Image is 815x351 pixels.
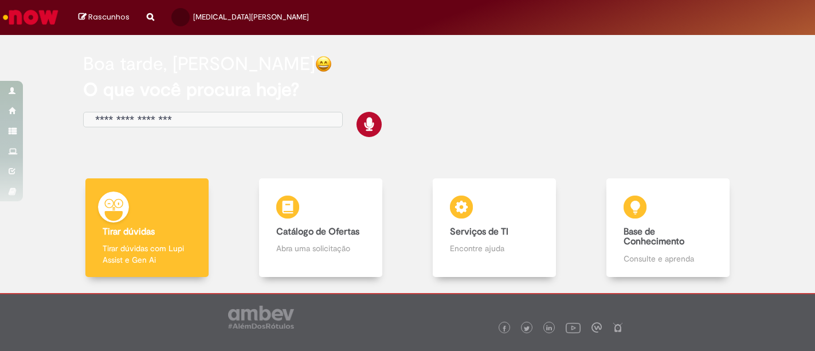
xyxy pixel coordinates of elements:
[79,12,130,23] a: Rascunhos
[501,326,507,331] img: logo_footer_facebook.png
[591,322,602,333] img: logo_footer_workplace.png
[524,326,530,331] img: logo_footer_twitter.png
[83,80,732,100] h2: O que você procura hoje?
[613,322,623,333] img: logo_footer_naosei.png
[83,54,315,74] h2: Boa tarde, [PERSON_NAME]
[407,178,581,278] a: Serviços de TI Encontre ajuda
[450,226,508,237] b: Serviços de TI
[315,56,332,72] img: happy-face.png
[581,178,755,278] a: Base de Conhecimento Consulte e aprenda
[276,243,365,254] p: Abra uma solicitação
[193,12,309,22] span: [MEDICAL_DATA][PERSON_NAME]
[546,325,552,332] img: logo_footer_linkedin.png
[276,226,359,237] b: Catálogo de Ofertas
[103,243,191,266] p: Tirar dúvidas com Lupi Assist e Gen Ai
[60,178,234,278] a: Tirar dúvidas Tirar dúvidas com Lupi Assist e Gen Ai
[103,226,155,237] b: Tirar dúvidas
[228,306,294,329] img: logo_footer_ambev_rotulo_gray.png
[1,6,60,29] img: ServiceNow
[88,11,130,22] span: Rascunhos
[234,178,407,278] a: Catálogo de Ofertas Abra uma solicitação
[450,243,538,254] p: Encontre ajuda
[624,253,712,264] p: Consulte e aprenda
[566,320,581,335] img: logo_footer_youtube.png
[624,226,684,248] b: Base de Conhecimento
